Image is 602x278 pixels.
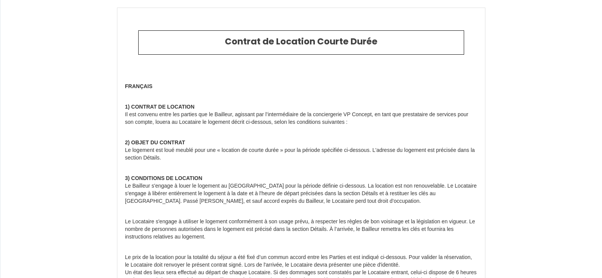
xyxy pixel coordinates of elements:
[125,104,194,110] span: 1) CONTRAT DE LOCATION
[144,36,458,47] h2: Contrat de Location Courte Durée
[125,139,477,162] p: Le logement est loué meublé pour une « location de courte durée » pour la période spécifiée ci-de...
[125,103,477,134] p: Il est convenu entre les parties que le Bailleur, agissant par l’intermédiaire de la conciergerie...
[125,167,477,213] p: Le Bailleur s'engage à louer le logement au [GEOGRAPHIC_DATA] pour la période définie ci-dessous....
[125,218,477,248] p: Le Locataire s'engage à utiliser le logement conformément à son usage prévu, à respecter les règl...
[125,83,152,89] span: FRANÇAIS
[125,139,185,145] span: 2) OBJET DU CONTRAT
[125,175,202,181] span: 3) CONDITIONS DE LOCATION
